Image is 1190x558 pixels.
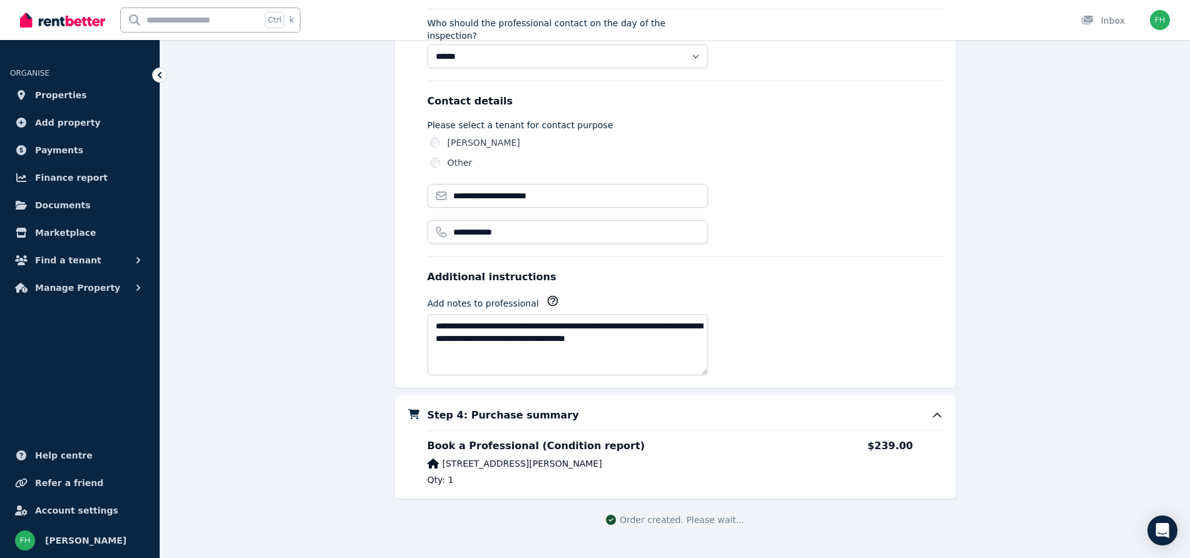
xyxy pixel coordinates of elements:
button: Manage Property [10,275,150,300]
span: Payments [35,143,83,158]
span: ORGANISE [10,69,49,78]
span: Qty: 1 [428,474,855,486]
label: Who should the professional contact on the day of the inspection? [428,17,708,42]
span: Ctrl [265,12,284,28]
label: Please select a tenant for contact purpose [428,119,943,131]
span: [PERSON_NAME] [45,533,126,548]
div: Open Intercom Messenger [1147,515,1177,545]
span: Refer a friend [35,475,103,490]
span: k [289,15,294,25]
legend: Additional instructions [428,270,708,285]
span: Account settings [35,503,118,518]
span: Manage Property [35,280,120,295]
a: Finance report [10,165,150,190]
a: Help centre [10,443,150,468]
span: [STREET_ADDRESS][PERSON_NAME] [443,457,602,470]
h3: Book a Professional (Condition report) [428,439,855,454]
img: Frances Henderson [15,530,35,550]
a: Refer a friend [10,470,150,495]
span: Documents [35,198,91,213]
button: Find a tenant [10,248,150,273]
span: Finance report [35,170,108,185]
a: Add property [10,110,150,135]
img: RentBetter [20,11,105,29]
span: Find a tenant [35,253,101,268]
h5: Step 4: Purchase summary [428,408,579,423]
label: [PERSON_NAME] [448,136,520,149]
legend: Contact details [428,94,943,109]
label: Add notes to professional [428,297,539,310]
a: Documents [10,193,150,218]
div: Inbox [1081,14,1125,27]
span: Add property [35,115,101,130]
span: Help centre [35,448,93,463]
img: Frances Henderson [1150,10,1170,30]
a: Marketplace [10,220,150,245]
a: Account settings [10,498,150,523]
span: $239.00 [868,439,913,486]
label: Other [448,156,473,169]
span: Properties [35,88,87,103]
a: Properties [10,83,150,108]
span: Marketplace [35,225,96,240]
a: Payments [10,138,150,163]
span: Order created. Please wait... [620,514,744,526]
